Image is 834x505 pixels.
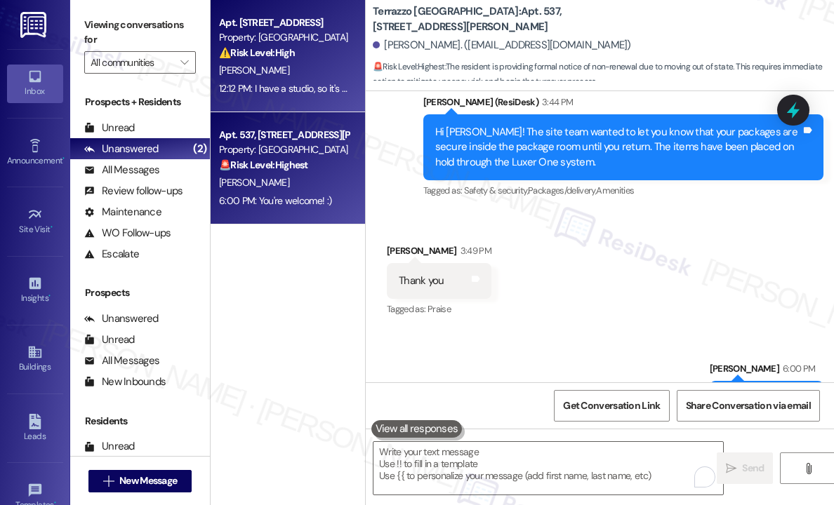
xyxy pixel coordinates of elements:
i:  [180,57,188,68]
div: 3:49 PM [457,243,491,258]
div: Tagged as: [387,299,491,319]
div: Property: [GEOGRAPHIC_DATA] [219,30,349,45]
div: Maintenance [84,205,161,220]
div: Hi [PERSON_NAME]! The site team wanted to let you know that your packages are secure inside the p... [435,125,801,170]
div: All Messages [84,353,159,368]
div: Unread [84,439,135,454]
i:  [103,476,114,487]
input: All communities [91,51,173,74]
div: Unread [84,332,135,347]
div: [PERSON_NAME] (ResiDesk) [423,95,823,114]
a: Leads [7,410,63,447]
div: Unanswered [84,142,159,156]
div: Unread [84,121,135,135]
span: New Message [119,473,177,488]
span: • [62,154,65,163]
div: [PERSON_NAME] [387,243,491,263]
div: Prospects [70,285,210,300]
a: Site Visit • [7,203,63,241]
span: [PERSON_NAME] [219,176,289,189]
div: 6:00 PM [779,361,815,376]
span: Get Conversation Link [563,398,660,413]
span: : The resident is providing formal notice of non-renewal due to moving out of state. This require... [373,60,834,90]
div: [PERSON_NAME] [710,361,824,381]
i:  [726,463,736,474]
div: Tagged as: [423,180,823,201]
img: ResiDesk Logo [20,12,49,38]
span: Share Conversation via email [686,398,811,413]
strong: 🚨 Risk Level: Highest [219,159,308,171]
textarea: To enrich screen reader interactions, please activate Accessibility in Grammarly extension settings [373,442,723,494]
span: • [48,291,51,301]
button: Get Conversation Link [554,390,669,422]
span: Amenities [596,184,634,196]
div: 12:12 PM: I have a studio, so it's the back wall window grouping; the window on the right. There ... [219,82,741,95]
div: (2) [190,138,210,160]
strong: ⚠️ Risk Level: High [219,46,295,59]
div: Property: [GEOGRAPHIC_DATA] [219,142,349,157]
span: Packages/delivery , [528,184,596,196]
button: New Message [88,470,192,492]
button: Send [717,452,773,484]
span: Praise [428,303,451,315]
label: Viewing conversations for [84,14,196,51]
div: Apt. 537, [STREET_ADDRESS][PERSON_NAME] [219,128,349,142]
span: [PERSON_NAME] [219,64,289,76]
button: Share Conversation via email [677,390,820,422]
div: Prospects + Residents [70,95,210,109]
div: New Inbounds [84,375,166,389]
a: Buildings [7,340,63,378]
div: Escalate [84,247,139,262]
b: Terrazzo [GEOGRAPHIC_DATA]: Apt. 537, [STREET_ADDRESS][PERSON_NAME] [373,4,654,34]
a: Insights • [7,271,63,309]
a: Inbox [7,65,63,102]
div: [PERSON_NAME]. ([EMAIL_ADDRESS][DOMAIN_NAME]) [373,38,631,53]
div: Residents [70,414,210,429]
div: Unanswered [84,311,159,326]
div: WO Follow-ups [84,226,171,241]
strong: 🚨 Risk Level: Highest [373,61,445,72]
span: • [51,222,53,232]
div: All Messages [84,163,159,177]
div: Apt. [STREET_ADDRESS] [219,15,349,30]
div: Review follow-ups [84,184,183,198]
div: 6:00 PM: You're welcome! :) [219,194,331,207]
span: Safety & security , [464,184,528,196]
div: Thank you [399,274,444,288]
div: 3:44 PM [538,95,573,109]
i:  [803,463,814,474]
span: Send [742,461,764,476]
